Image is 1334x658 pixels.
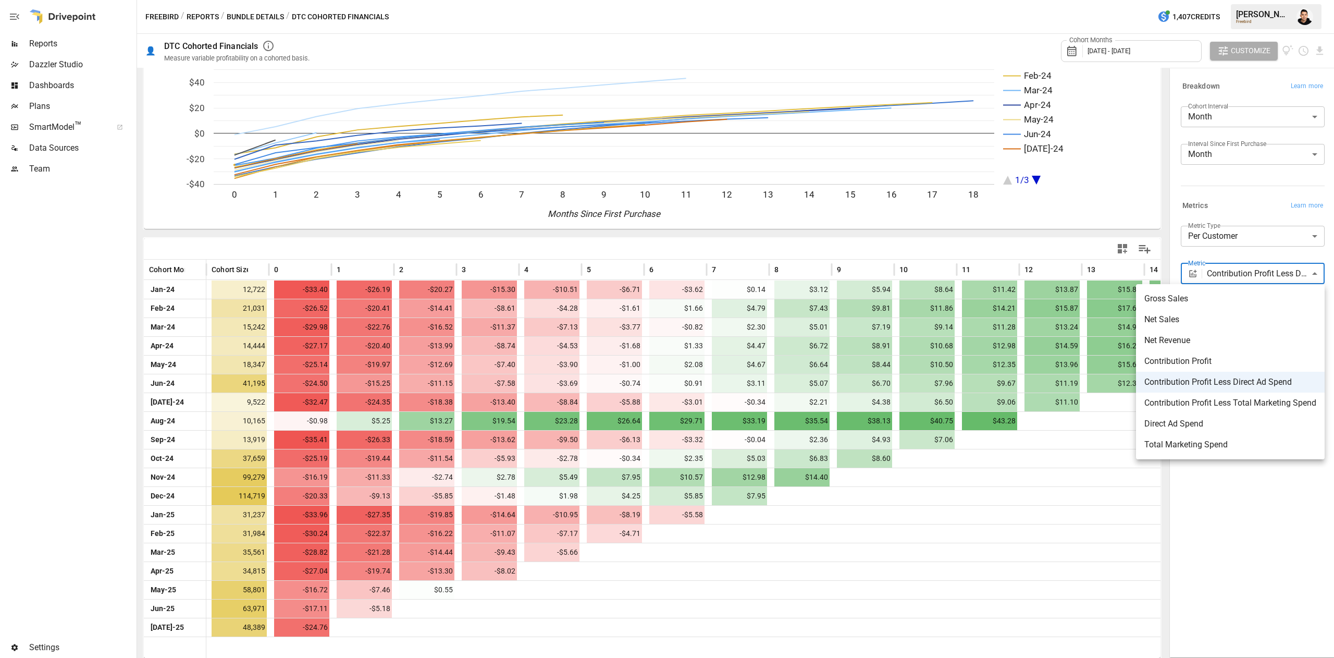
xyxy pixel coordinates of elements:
[1144,376,1316,388] span: Contribution Profit Less Direct Ad Spend
[1144,313,1316,326] span: Net Sales
[1144,334,1316,347] span: Net Revenue
[1144,397,1316,409] span: Contribution Profit Less Total Marketing Spend
[1144,293,1316,305] span: Gross Sales
[1144,418,1316,430] span: Direct Ad Spend
[1144,438,1316,451] span: Total Marketing Spend
[1144,355,1316,368] span: Contribution Profit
